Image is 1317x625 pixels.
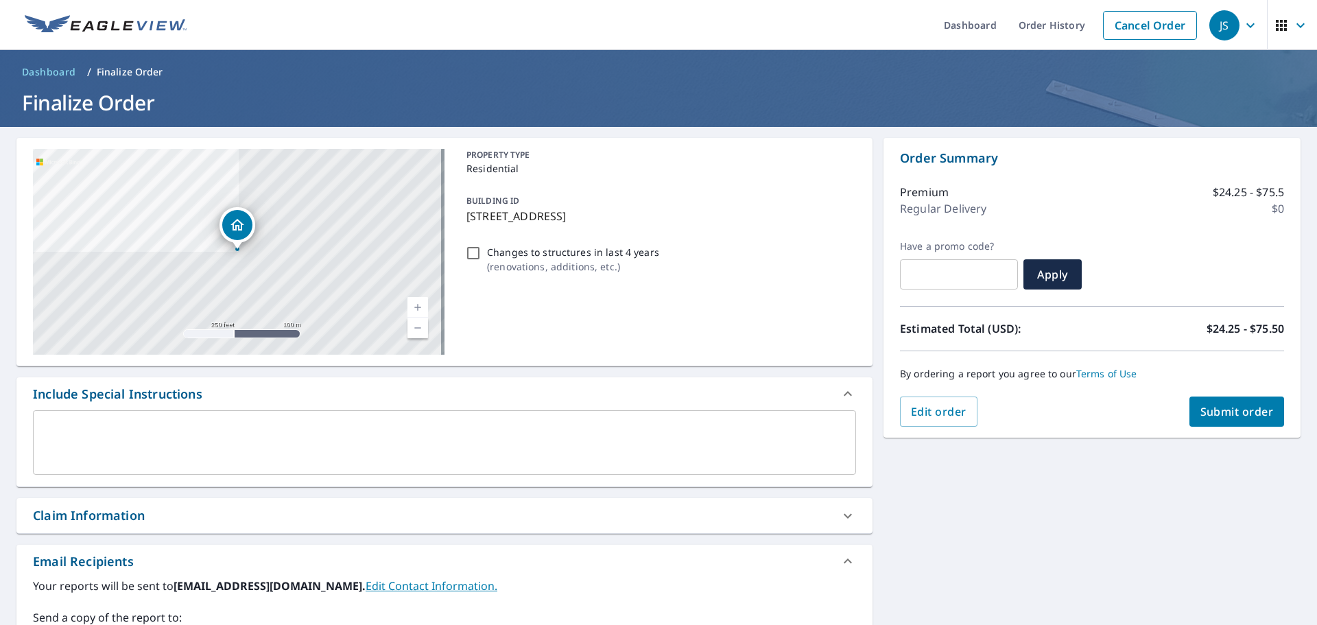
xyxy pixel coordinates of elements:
[911,404,966,419] span: Edit order
[1213,184,1284,200] p: $24.25 - $75.5
[33,552,134,571] div: Email Recipients
[900,200,986,217] p: Regular Delivery
[16,545,873,578] div: Email Recipients
[466,195,519,207] p: BUILDING ID
[16,89,1301,117] h1: Finalize Order
[407,318,428,338] a: Current Level 17, Zoom Out
[900,320,1092,337] p: Estimated Total (USD):
[33,385,202,403] div: Include Special Instructions
[466,208,851,224] p: [STREET_ADDRESS]
[1103,11,1197,40] a: Cancel Order
[97,65,163,79] p: Finalize Order
[33,506,145,525] div: Claim Information
[900,368,1284,380] p: By ordering a report you agree to our
[1034,267,1071,282] span: Apply
[16,377,873,410] div: Include Special Instructions
[1207,320,1284,337] p: $24.25 - $75.50
[25,15,187,36] img: EV Logo
[87,64,91,80] li: /
[174,578,366,593] b: [EMAIL_ADDRESS][DOMAIN_NAME].
[900,397,977,427] button: Edit order
[366,578,497,593] a: EditContactInfo
[900,149,1284,167] p: Order Summary
[33,578,856,594] label: Your reports will be sent to
[466,149,851,161] p: PROPERTY TYPE
[16,61,82,83] a: Dashboard
[1200,404,1274,419] span: Submit order
[1076,367,1137,380] a: Terms of Use
[1189,397,1285,427] button: Submit order
[22,65,76,79] span: Dashboard
[1209,10,1239,40] div: JS
[466,161,851,176] p: Residential
[487,245,659,259] p: Changes to structures in last 4 years
[407,297,428,318] a: Current Level 17, Zoom In
[1023,259,1082,290] button: Apply
[16,498,873,533] div: Claim Information
[16,61,1301,83] nav: breadcrumb
[487,259,659,274] p: ( renovations, additions, etc. )
[900,184,949,200] p: Premium
[1272,200,1284,217] p: $0
[900,240,1018,252] label: Have a promo code?
[219,207,255,250] div: Dropped pin, building 1, Residential property, 19184 Timber Pine Ln Orlando, FL 32833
